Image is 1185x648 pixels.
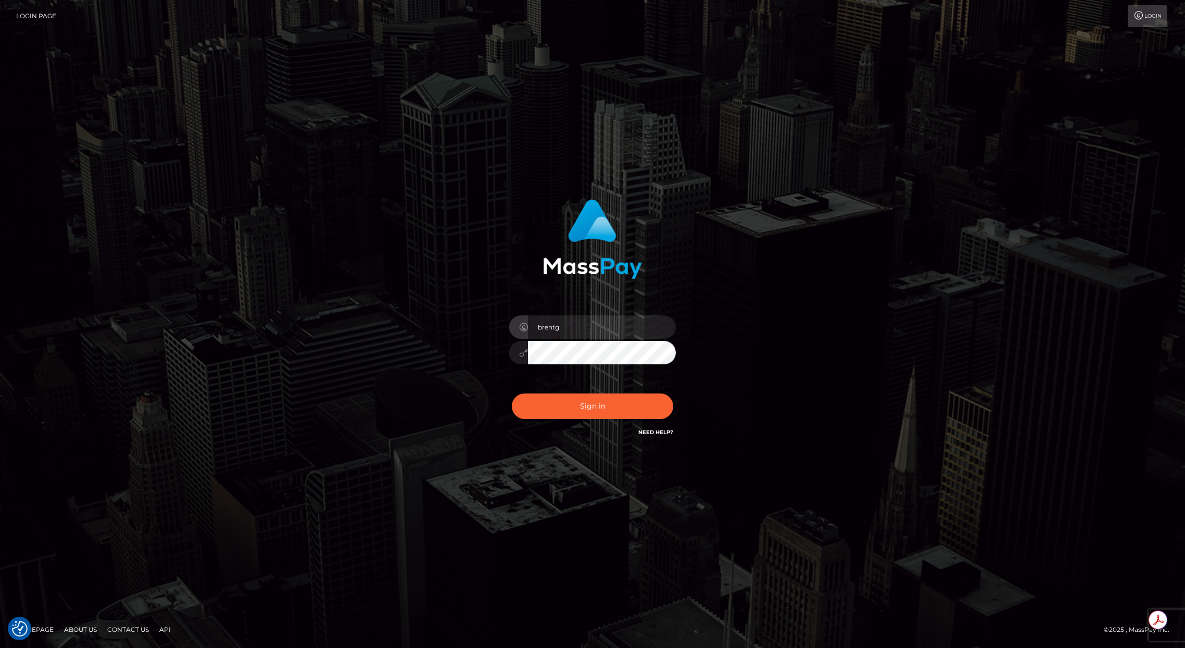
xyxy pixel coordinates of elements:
[12,621,28,637] button: Consent Preferences
[16,5,56,27] a: Login Page
[11,621,58,638] a: Homepage
[155,621,175,638] a: API
[528,315,676,339] input: Username...
[103,621,153,638] a: Contact Us
[1104,624,1177,636] div: © 2025 , MassPay Inc.
[512,393,673,419] button: Sign in
[543,199,642,279] img: MassPay Login
[1128,5,1167,27] a: Login
[60,621,101,638] a: About Us
[638,429,673,436] a: Need Help?
[12,621,28,637] img: Revisit consent button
